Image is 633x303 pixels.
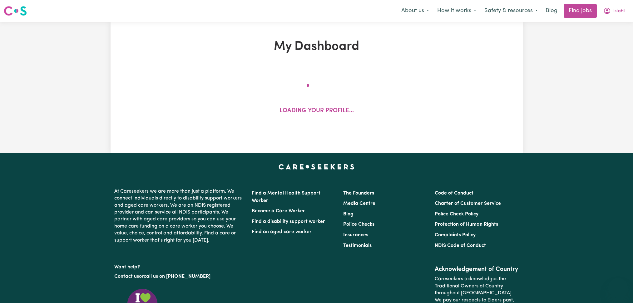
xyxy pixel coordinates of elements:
h2: Acknowledgement of Country [435,266,519,273]
p: or [114,271,244,282]
p: Want help? [114,261,244,271]
iframe: Button to launch messaging window [608,278,628,298]
img: Careseekers logo [4,5,27,17]
a: Testimonials [343,243,372,248]
span: Istahil [613,8,625,15]
a: Police Checks [343,222,374,227]
button: How it works [433,4,480,17]
a: Find a disability support worker [252,219,325,224]
a: The Founders [343,191,374,196]
button: My Account [599,4,629,17]
button: About us [397,4,433,17]
p: Loading your profile... [279,107,354,116]
button: Safety & resources [480,4,542,17]
a: Contact us [114,274,139,279]
p: At Careseekers we are more than just a platform. We connect individuals directly to disability su... [114,185,244,246]
a: Charter of Customer Service [435,201,501,206]
a: Police Check Policy [435,212,478,217]
a: Find a Mental Health Support Worker [252,191,320,203]
a: Insurances [343,233,368,238]
a: Protection of Human Rights [435,222,498,227]
a: Careseekers home page [279,164,354,169]
a: Blog [542,4,561,18]
a: Blog [343,212,354,217]
a: Media Centre [343,201,375,206]
a: Find an aged care worker [252,229,312,234]
a: Find jobs [564,4,597,18]
a: Become a Care Worker [252,209,305,214]
a: call us on [PHONE_NUMBER] [144,274,210,279]
a: Complaints Policy [435,233,476,238]
a: Code of Conduct [435,191,473,196]
a: NDIS Code of Conduct [435,243,486,248]
h1: My Dashboard [183,39,450,54]
a: Careseekers logo [4,4,27,18]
